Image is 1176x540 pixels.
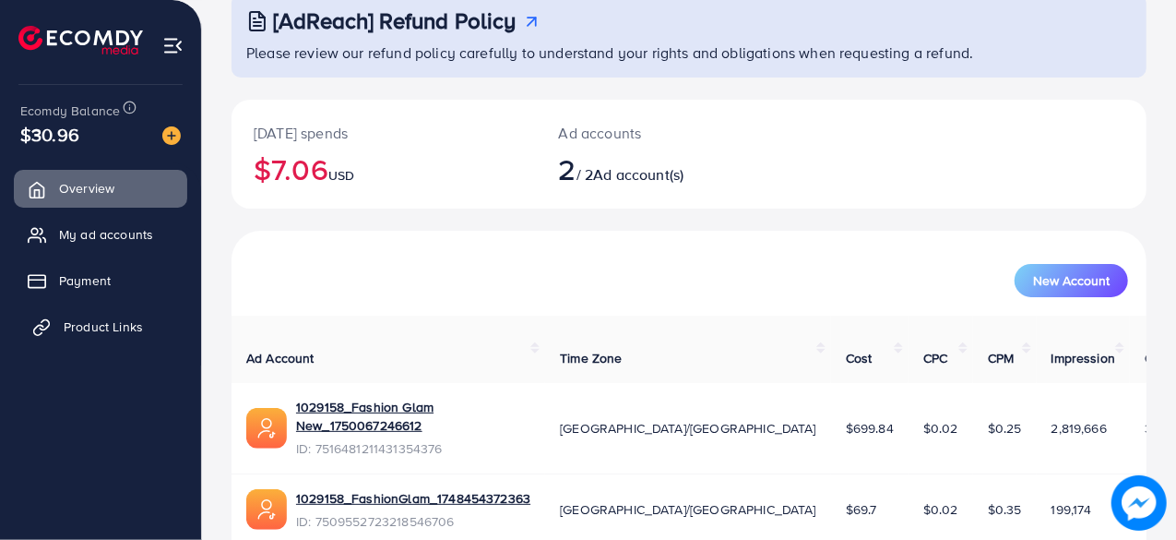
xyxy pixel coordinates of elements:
[254,122,515,144] p: [DATE] spends
[1015,264,1128,297] button: New Account
[254,151,515,186] h2: $7.06
[846,419,894,438] span: $699.84
[246,349,315,367] span: Ad Account
[59,179,114,198] span: Overview
[328,166,354,185] span: USD
[273,7,517,34] h3: [AdReach] Refund Policy
[246,42,1135,64] p: Please review our refund policy carefully to understand your rights and obligations when requesti...
[1033,274,1110,287] span: New Account
[923,500,958,519] span: $0.02
[1051,500,1092,519] span: 199,174
[14,262,187,299] a: Payment
[14,308,187,345] a: Product Links
[559,148,576,190] span: 2
[988,419,1022,438] span: $0.25
[1111,475,1167,531] img: image
[18,26,143,54] img: logo
[246,408,287,449] img: ic-ads-acc.e4c84228.svg
[162,126,181,145] img: image
[162,35,184,56] img: menu
[296,439,530,458] span: ID: 7516481211431354376
[560,349,622,367] span: Time Zone
[14,216,187,253] a: My ad accounts
[20,121,79,148] span: $30.96
[559,151,743,186] h2: / 2
[64,318,143,336] span: Product Links
[296,512,530,531] span: ID: 7509552723218546706
[560,500,816,519] span: [GEOGRAPHIC_DATA]/[GEOGRAPHIC_DATA]
[1051,419,1107,438] span: 2,819,666
[296,398,530,436] a: 1029158_Fashion Glam New_1750067246612
[593,164,683,185] span: Ad account(s)
[14,170,187,207] a: Overview
[59,271,111,290] span: Payment
[296,489,530,508] a: 1029158_FashionGlam_1748454372363
[59,225,153,244] span: My ad accounts
[560,419,816,438] span: [GEOGRAPHIC_DATA]/[GEOGRAPHIC_DATA]
[923,419,958,438] span: $0.02
[246,489,287,530] img: ic-ads-acc.e4c84228.svg
[846,500,877,519] span: $69.7
[988,349,1014,367] span: CPM
[988,500,1022,519] span: $0.35
[20,102,120,120] span: Ecomdy Balance
[1051,349,1116,367] span: Impression
[846,349,873,367] span: Cost
[559,122,743,144] p: Ad accounts
[923,349,947,367] span: CPC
